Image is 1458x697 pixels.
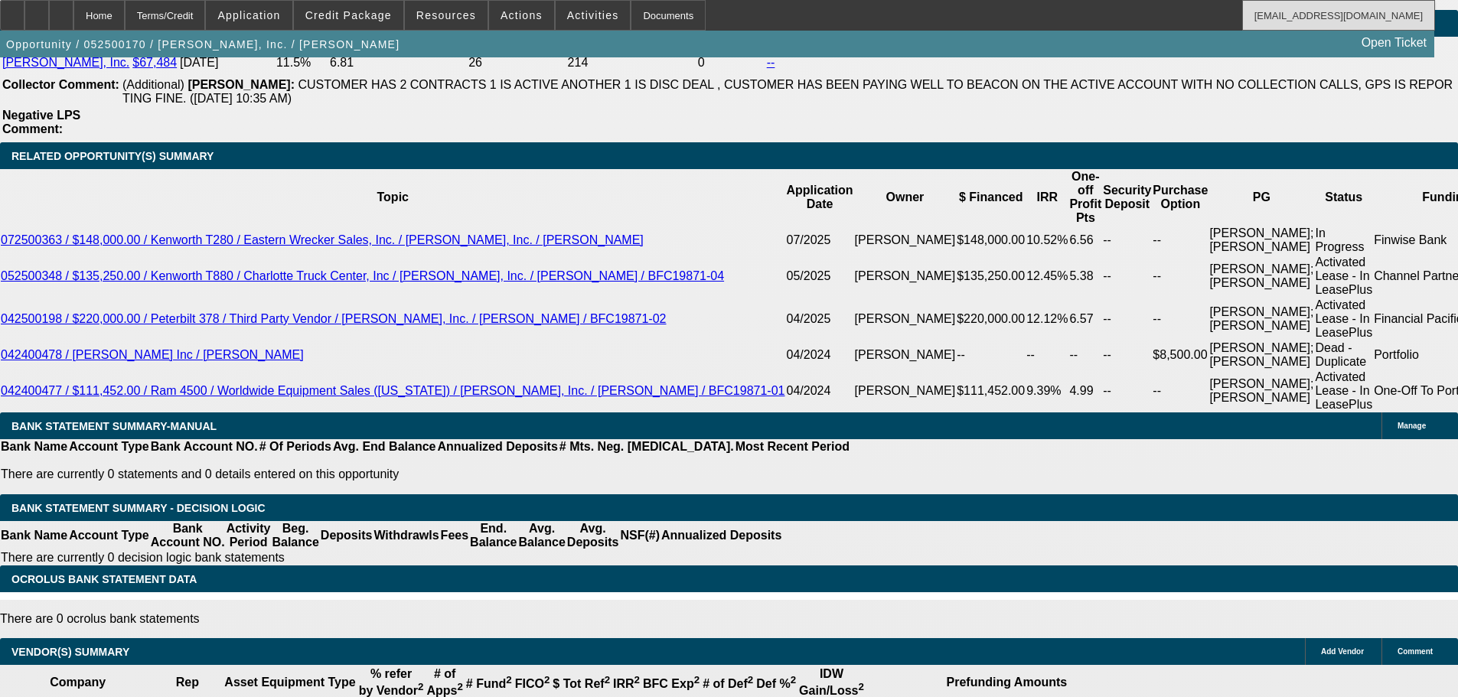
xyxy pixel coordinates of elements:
td: $135,250.00 [956,255,1026,298]
td: 0 [697,55,765,70]
span: Opportunity / 052500170 / [PERSON_NAME], Inc. / [PERSON_NAME] [6,38,400,50]
td: 04/2025 [785,298,853,340]
td: $8,500.00 [1152,340,1208,370]
td: Activated Lease - In LeasePlus [1314,255,1373,298]
th: Most Recent Period [735,439,850,454]
th: Fees [440,521,469,550]
td: [PERSON_NAME]; [PERSON_NAME] [1208,226,1314,255]
a: 042400478 / [PERSON_NAME] Inc / [PERSON_NAME] [1,348,304,361]
td: -- [1152,298,1208,340]
td: [PERSON_NAME] [854,340,957,370]
th: Purchase Option [1152,169,1208,226]
td: Activated Lease - In LeasePlus [1314,370,1373,412]
b: Negative LPS Comment: [2,109,80,135]
th: Deposits [320,521,373,550]
th: # Mts. Neg. [MEDICAL_DATA]. [559,439,735,454]
button: Resources [405,1,488,30]
b: Prefunding Amounts [947,676,1068,689]
td: -- [1102,255,1152,298]
td: Activated Lease - In LeasePlus [1314,298,1373,340]
td: Dead - Duplicate [1314,340,1373,370]
th: End. Balance [469,521,517,550]
b: [PERSON_NAME]: [188,78,295,91]
sup: 2 [748,674,753,686]
td: [PERSON_NAME] [854,298,957,340]
span: Actions [501,9,543,21]
th: Owner [854,169,957,226]
td: -- [1102,298,1152,340]
b: # of Apps [426,667,462,697]
td: [PERSON_NAME]; [PERSON_NAME] [1208,370,1314,412]
span: RELATED OPPORTUNITY(S) SUMMARY [11,150,214,162]
b: Def % [756,677,796,690]
sup: 2 [418,681,423,692]
td: 26 [468,55,565,70]
td: 6.56 [1068,226,1102,255]
td: 05/2025 [785,255,853,298]
b: % refer by Vendor [359,667,424,697]
sup: 2 [791,674,796,686]
th: Status [1314,169,1373,226]
td: -- [1152,226,1208,255]
sup: 2 [694,674,700,686]
b: IDW Gain/Loss [799,667,864,697]
th: Application Date [785,169,853,226]
th: PG [1208,169,1314,226]
b: IRR [613,677,640,690]
sup: 2 [506,674,511,686]
a: 072500363 / $148,000.00 / Kenworth T280 / Eastern Wrecker Sales, Inc. / [PERSON_NAME], Inc. / [PE... [1,233,644,246]
th: Annualized Deposits [661,521,782,550]
td: 214 [567,55,696,70]
th: $ Financed [956,169,1026,226]
td: 12.45% [1026,255,1068,298]
button: Activities [556,1,631,30]
a: 042500198 / $220,000.00 / Peterbilt 378 / Third Party Vendor / [PERSON_NAME], Inc. / [PERSON_NAME... [1,312,667,325]
td: 11.5% [276,55,328,70]
td: -- [1102,370,1152,412]
td: $148,000.00 [956,226,1026,255]
td: -- [1102,340,1152,370]
td: 9.39% [1026,370,1068,412]
a: Open Ticket [1355,30,1433,56]
b: Collector Comment: [2,78,119,91]
th: Account Type [68,439,150,454]
td: $220,000.00 [956,298,1026,340]
td: [PERSON_NAME] [854,255,957,298]
a: -- [767,56,775,69]
sup: 2 [544,674,550,686]
span: Add Vendor [1321,647,1364,656]
b: Company [50,676,106,689]
span: Credit Package [305,9,392,21]
span: VENDOR(S) SUMMARY [11,646,129,658]
td: -- [1152,370,1208,412]
th: Bank Account NO. [150,521,226,550]
sup: 2 [634,674,640,686]
span: BANK STATEMENT SUMMARY-MANUAL [11,420,217,432]
td: 10.52% [1026,226,1068,255]
button: Actions [489,1,554,30]
p: There are currently 0 statements and 0 details entered on this opportunity [1,467,850,481]
td: -- [956,340,1026,370]
span: Resources [416,9,476,21]
td: In Progress [1314,226,1373,255]
td: $111,452.00 [956,370,1026,412]
th: # Of Periods [259,439,332,454]
sup: 2 [605,674,610,686]
th: IRR [1026,169,1068,226]
th: Activity Period [226,521,272,550]
td: [PERSON_NAME]; [PERSON_NAME] [1208,298,1314,340]
td: 6.57 [1068,298,1102,340]
span: Application [217,9,280,21]
th: NSF(#) [619,521,661,550]
td: [PERSON_NAME]; [PERSON_NAME] [1208,340,1314,370]
td: -- [1152,255,1208,298]
td: 12.12% [1026,298,1068,340]
th: Security Deposit [1102,169,1152,226]
b: Rep [176,676,199,689]
td: 04/2024 [785,340,853,370]
td: -- [1026,340,1068,370]
th: Avg. End Balance [332,439,437,454]
td: 5.38 [1068,255,1102,298]
th: Bank Account NO. [150,439,259,454]
b: $ Tot Ref [553,677,610,690]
